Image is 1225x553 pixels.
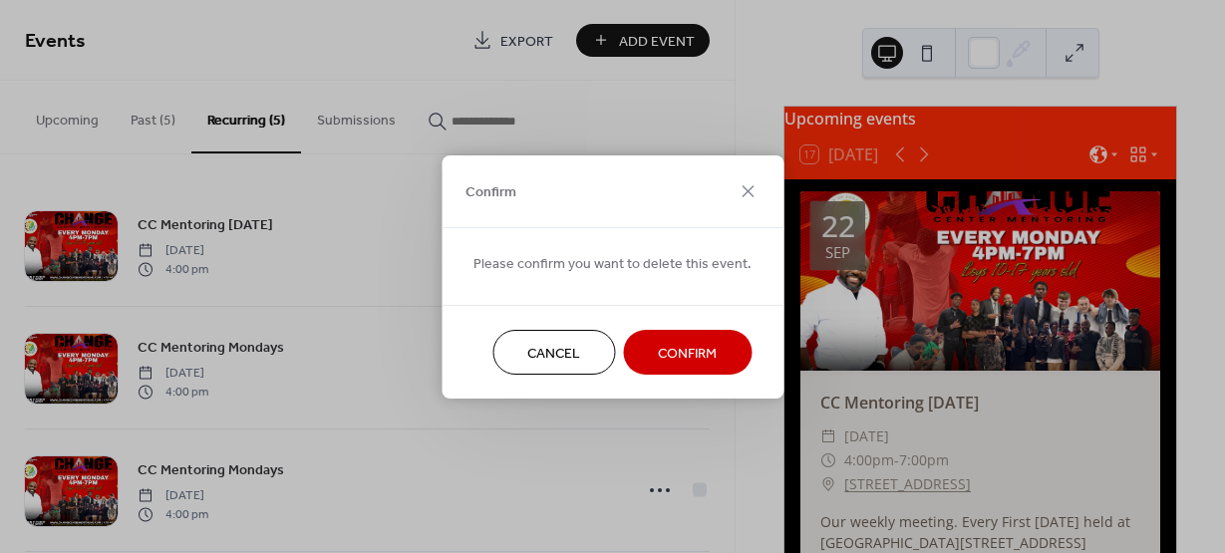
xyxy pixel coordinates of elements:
span: Please confirm you want to delete this event. [473,253,752,274]
span: Confirm [658,343,717,364]
span: Confirm [465,182,516,203]
span: Cancel [527,343,580,364]
button: Cancel [492,330,615,375]
button: Confirm [623,330,752,375]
